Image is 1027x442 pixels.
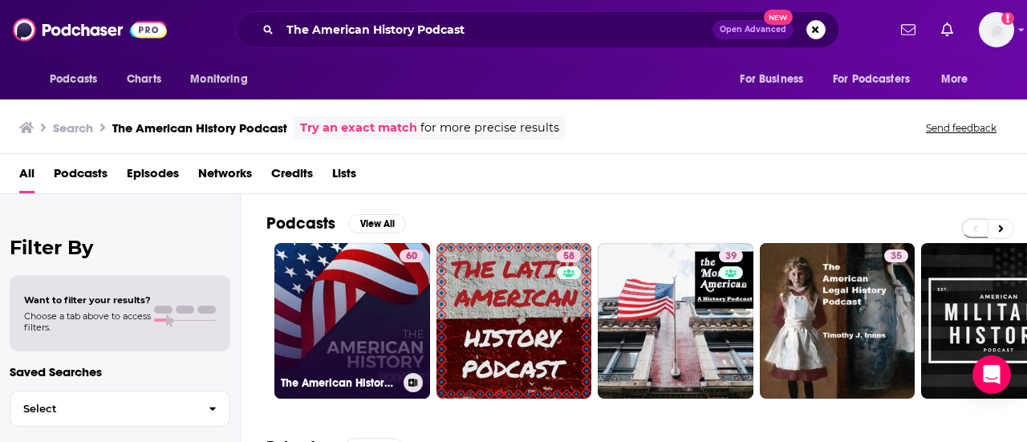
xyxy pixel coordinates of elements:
span: More [941,68,968,91]
input: Search podcasts, credits, & more... [280,17,712,43]
span: For Business [740,68,803,91]
span: 35 [891,249,902,265]
a: 58 [557,249,581,262]
h3: The American History Podcast [281,376,397,390]
img: User Profile [979,12,1014,47]
button: Select [10,391,230,427]
button: View All [348,214,406,233]
button: open menu [39,64,118,95]
a: 39 [598,243,753,399]
button: Send feedback [921,121,1001,135]
span: Want to filter your results? [24,294,151,306]
a: 60 [400,249,424,262]
a: Try an exact match [300,119,417,137]
span: New [764,10,793,25]
a: 60The American History Podcast [274,243,430,399]
a: Podcasts [54,160,108,193]
span: 60 [406,249,417,265]
button: open menu [930,64,988,95]
h3: The American History Podcast [112,120,287,136]
a: Show notifications dropdown [935,16,960,43]
span: Select [10,403,196,414]
a: 39 [719,249,743,262]
a: PodcastsView All [266,213,406,233]
span: for more precise results [420,119,559,137]
a: Show notifications dropdown [895,16,922,43]
button: Open AdvancedNew [712,20,794,39]
span: Podcasts [50,68,97,91]
button: open menu [179,64,268,95]
p: Saved Searches [10,364,230,379]
button: open menu [729,64,823,95]
span: Logged in as calellac [979,12,1014,47]
a: 35 [760,243,915,399]
h2: Filter By [10,236,230,259]
span: Choose a tab above to access filters. [24,310,151,333]
span: 39 [725,249,737,265]
button: open menu [822,64,933,95]
h3: Search [53,120,93,136]
span: Charts [127,68,161,91]
span: Monitoring [190,68,247,91]
div: Search podcasts, credits, & more... [236,11,839,48]
a: Networks [198,160,252,193]
a: Credits [271,160,313,193]
img: Podchaser - Follow, Share and Rate Podcasts [13,14,167,45]
div: Open Intercom Messenger [972,355,1011,394]
a: 35 [884,249,908,262]
span: For Podcasters [833,68,910,91]
a: Episodes [127,160,179,193]
span: 58 [563,249,574,265]
span: Open Advanced [720,26,786,34]
a: Lists [332,160,356,193]
a: All [19,160,35,193]
button: Show profile menu [979,12,1014,47]
a: 58 [436,243,592,399]
svg: Add a profile image [1001,12,1014,25]
a: Charts [116,64,171,95]
h2: Podcasts [266,213,335,233]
